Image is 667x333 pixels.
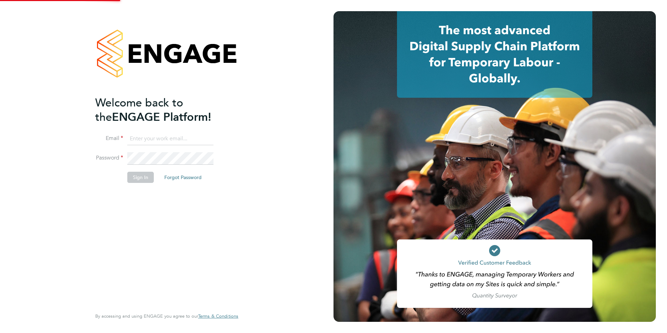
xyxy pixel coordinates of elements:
h2: ENGAGE Platform! [95,96,231,124]
button: Sign In [127,172,154,183]
span: Welcome back to the [95,96,183,124]
button: Forgot Password [159,172,207,183]
span: By accessing and using ENGAGE you agree to our [95,313,238,319]
a: Terms & Conditions [198,313,238,319]
label: Email [95,135,123,142]
label: Password [95,154,123,162]
input: Enter your work email... [127,133,213,145]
